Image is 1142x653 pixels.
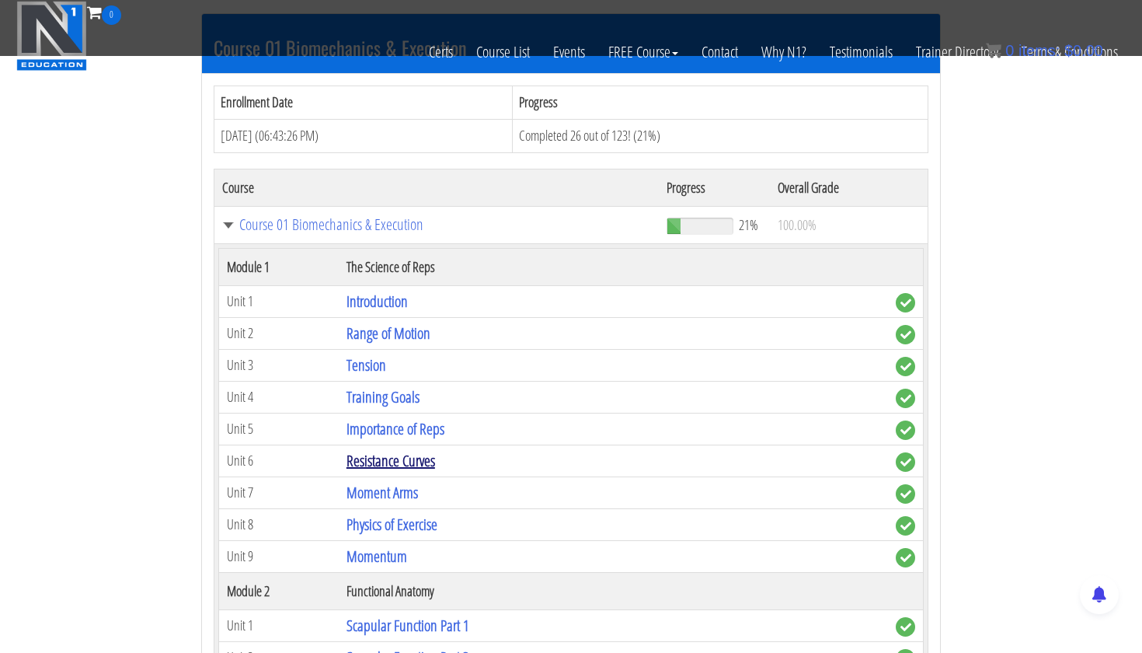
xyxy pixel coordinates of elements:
a: Physics of Exercise [346,514,437,535]
th: The Science of Reps [339,248,888,285]
span: items: [1018,42,1060,59]
img: n1-education [16,1,87,71]
a: FREE Course [597,25,690,79]
span: complete [896,617,915,637]
span: complete [896,421,915,440]
a: Certs [417,25,465,79]
td: 100.00% [770,206,928,243]
a: Why N1? [750,25,818,79]
span: complete [896,516,915,536]
a: Contact [690,25,750,79]
td: [DATE] (06:43:26 PM) [214,119,513,152]
a: Scapular Function Part 1 [346,615,469,636]
span: complete [896,548,915,567]
td: Completed 26 out of 123! (21%) [513,119,928,152]
a: Testimonials [818,25,904,79]
span: 0 [102,5,121,25]
th: Functional Anatomy [339,572,888,609]
span: complete [896,293,915,313]
span: 0 [1005,42,1014,59]
a: Events [541,25,597,79]
td: Unit 3 [219,349,339,381]
th: Enrollment Date [214,86,513,120]
th: Progress [659,169,770,206]
th: Course [214,169,659,206]
a: Trainer Directory [904,25,1010,79]
th: Module 1 [219,248,339,285]
td: Unit 2 [219,317,339,349]
a: Resistance Curves [346,450,435,471]
a: 0 [87,2,121,23]
span: $ [1064,42,1073,59]
td: Unit 1 [219,609,339,641]
a: Momentum [346,546,407,567]
a: Moment Arms [346,482,418,503]
a: Range of Motion [346,323,430,344]
a: Tension [346,354,386,375]
a: 0 items: $0.00 [986,42,1103,59]
a: Course 01 Biomechanics & Execution [222,217,651,232]
span: complete [896,389,915,408]
a: Course List [465,25,541,79]
th: Overall Grade [770,169,928,206]
a: Training Goals [346,386,420,407]
td: Unit 5 [219,413,339,445]
td: Unit 8 [219,508,339,540]
a: Introduction [346,291,408,312]
img: icon11.png [986,43,1001,58]
td: Unit 9 [219,540,339,572]
th: Progress [513,86,928,120]
a: Importance of Reps [346,418,444,439]
bdi: 0.00 [1064,42,1103,59]
span: complete [896,452,915,472]
span: complete [896,484,915,504]
td: Unit 6 [219,445,339,477]
td: Unit 4 [219,381,339,413]
span: 21% [739,216,758,233]
a: Terms & Conditions [1010,25,1130,79]
span: complete [896,357,915,376]
td: Unit 7 [219,477,339,508]
span: complete [896,325,915,344]
td: Unit 1 [219,285,339,317]
th: Module 2 [219,572,339,609]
